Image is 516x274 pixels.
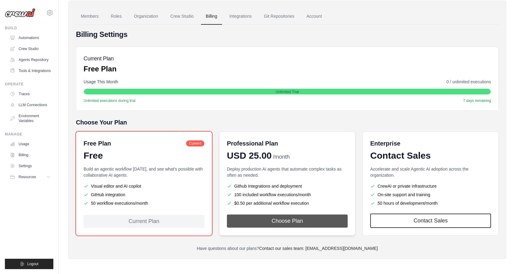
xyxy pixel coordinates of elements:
[370,200,491,206] li: 50 hours of development/month
[76,245,499,251] p: Have questions about our plans?
[370,166,491,178] p: Accelerate and scale Agentic AI adoption across the organization.
[84,200,204,206] li: 50 workflow executions/month
[84,79,118,85] span: Usage This Month
[5,26,53,31] div: Build
[201,8,222,25] a: Billing
[7,100,53,110] a: LLM Connections
[129,8,163,25] a: Organization
[7,33,53,43] a: Automations
[227,166,348,178] p: Deploy production AI agents that automate complex tasks as often as needed.
[370,150,491,161] div: Contact Sales
[273,153,290,161] span: /month
[259,246,378,251] a: Contact our sales team: [EMAIL_ADDRESS][DOMAIN_NAME]
[486,245,516,274] iframe: Chat Widget
[7,44,53,54] a: Crew Studio
[27,261,38,266] span: Logout
[370,214,491,228] a: Contact Sales
[370,183,491,189] li: CrewAI or private infrastructure
[227,139,278,148] h6: Professional Plan
[76,118,499,127] h5: Choose Your Plan
[259,8,299,25] a: Git Repositories
[227,192,348,198] li: 100 included workflow executions/month
[227,215,348,228] button: Choose Plan
[19,175,36,179] span: Resources
[302,8,327,25] a: Account
[84,166,204,178] p: Build an agentic workflow [DATE], and see what's possible with collaborative AI agents.
[84,98,135,103] span: Unlimited executions during trial
[186,140,204,146] span: Current
[7,150,53,160] a: Billing
[166,8,199,25] a: Crew Studio
[106,8,127,25] a: Roles
[84,192,204,198] li: GitHub integration
[227,183,348,189] li: Github Integrations and deployment
[276,89,299,94] span: Unlimited Trial
[5,82,53,87] div: Operate
[7,89,53,99] a: Traces
[84,215,204,228] div: Current Plan
[84,64,116,74] p: Free Plan
[446,79,491,85] span: 0 / unlimited executions
[463,98,491,103] span: 7 days remaining
[84,139,111,148] h6: Free Plan
[84,150,204,161] div: Free
[5,132,53,137] div: Manage
[7,139,53,149] a: Usage
[7,161,53,171] a: Settings
[224,8,256,25] a: Integrations
[7,111,53,126] a: Environment Variables
[76,30,499,39] h4: Billing Settings
[370,192,491,198] li: On-site support and training
[7,172,53,182] button: Resources
[5,259,53,269] button: Logout
[370,139,491,148] h6: Enterprise
[227,200,348,206] li: $0.50 per additional workflow execution
[76,8,103,25] a: Members
[7,55,53,65] a: Agents Repository
[84,54,116,63] h5: Current Plan
[84,183,204,189] li: Visual editor and AI copilot
[227,150,272,161] span: USD 25.00
[5,8,35,17] img: Logo
[7,66,53,76] a: Tools & Integrations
